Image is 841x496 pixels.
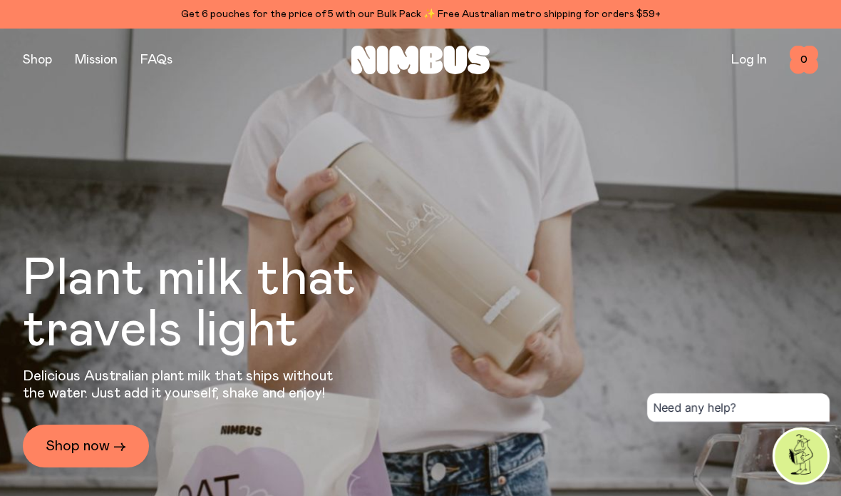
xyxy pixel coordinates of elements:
[23,6,818,23] div: Get 6 pouches for the price of 5 with our Bulk Pack ✨ Free Australian metro shipping for orders $59+
[647,393,830,422] div: Need any help?
[775,430,827,482] img: agent
[140,54,172,66] a: FAQs
[75,54,118,66] a: Mission
[23,368,342,402] p: Delicious Australian plant milk that ships without the water. Just add it yourself, shake and enjoy!
[23,253,433,356] h1: Plant milk that travels light
[731,54,767,66] a: Log In
[790,46,818,74] button: 0
[23,425,149,467] a: Shop now →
